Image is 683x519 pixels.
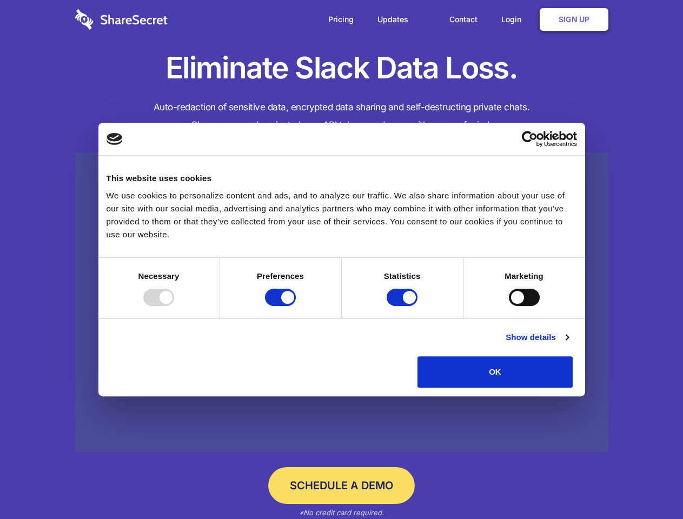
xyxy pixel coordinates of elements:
a: Contact [439,3,488,36]
a: Usercentrics Cookiebot - opens in a new window [482,131,577,147]
strong: Preferences [257,271,304,281]
em: *No credit card required. [299,508,384,517]
strong: Statistics [384,271,421,281]
a: Schedule a Demo [268,467,415,504]
strong: Marketing [505,271,543,281]
a: Sign Up [540,8,608,31]
div: We use cookies to personalize content and ads, and to analyze our traffic. We also share informat... [107,189,577,241]
h1: Eliminate Slack Data Loss. [75,49,608,88]
strong: Necessary [138,271,180,281]
img: logo-wordmark-white-trans-d4663122ce5f474addd5e946df7df03e33cb6a1c49d2221995e7729f52c070b2.svg [75,9,168,30]
a: Pricing [317,3,364,36]
h4: Auto-redaction of sensitive data, encrypted data sharing and self-destructing private chats. Shar... [75,98,608,134]
button: OK [417,356,573,388]
a: Login [490,3,538,36]
img: logo [107,133,123,145]
div: This website uses cookies [107,172,577,185]
a: Show details [506,331,568,344]
a: Wistia video thumbnail [75,152,608,453]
